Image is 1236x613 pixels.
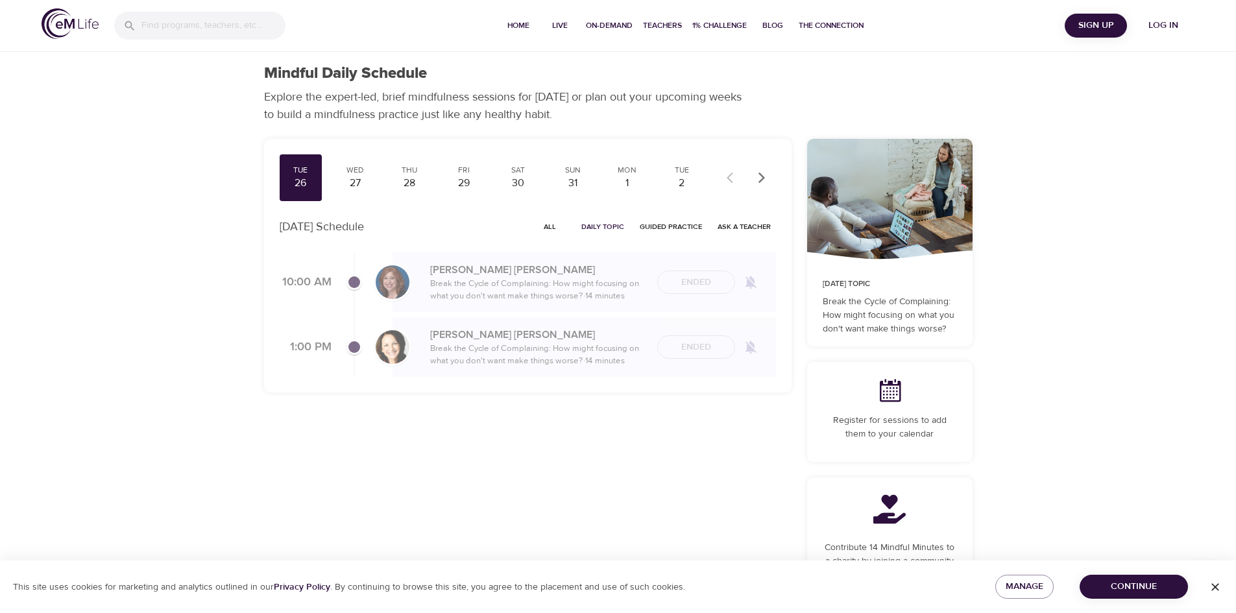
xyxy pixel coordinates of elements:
[1070,18,1122,34] span: Sign Up
[823,278,957,290] p: [DATE] Topic
[557,176,589,191] div: 31
[1080,575,1188,599] button: Continue
[823,541,957,582] p: Contribute 14 Mindful Minutes to a charity by joining a community and completing this program.
[430,343,647,368] p: Break the Cycle of Complaining: How might focusing on what you don't want make things worse? · 14...
[280,274,332,291] p: 10:00 AM
[1065,14,1127,38] button: Sign Up
[535,221,566,233] span: All
[1137,18,1189,34] span: Log in
[544,19,576,32] span: Live
[692,19,747,32] span: 1% Challenge
[557,165,589,176] div: Sun
[430,278,647,303] p: Break the Cycle of Complaining: How might focusing on what you don't want make things worse? · 14...
[285,165,317,176] div: Tue
[666,165,698,176] div: Tue
[823,295,957,336] p: Break the Cycle of Complaining: How might focusing on what you don't want make things worse?
[666,176,698,191] div: 2
[502,165,535,176] div: Sat
[1132,14,1194,38] button: Log in
[995,575,1054,599] button: Manage
[718,221,771,233] span: Ask a Teacher
[712,217,776,237] button: Ask a Teacher
[757,19,788,32] span: Blog
[339,176,371,191] div: 27
[581,221,624,233] span: Daily Topic
[448,176,480,191] div: 29
[280,218,364,235] p: [DATE] Schedule
[1090,579,1178,595] span: Continue
[376,330,409,364] img: Laurie_Weisman-min.jpg
[280,339,332,356] p: 1:00 PM
[529,217,571,237] button: All
[503,19,534,32] span: Home
[448,165,480,176] div: Fri
[640,221,702,233] span: Guided Practice
[141,12,285,40] input: Find programs, teachers, etc...
[42,8,99,39] img: logo
[502,176,535,191] div: 30
[393,176,426,191] div: 28
[635,217,707,237] button: Guided Practice
[430,262,647,278] p: [PERSON_NAME] [PERSON_NAME]
[264,88,751,123] p: Explore the expert-led, brief mindfulness sessions for [DATE] or plan out your upcoming weeks to ...
[823,414,957,441] p: Register for sessions to add them to your calendar
[611,165,644,176] div: Mon
[430,327,647,343] p: [PERSON_NAME] [PERSON_NAME]
[285,176,317,191] div: 26
[735,331,766,363] span: Remind me when a class goes live every Tuesday at 1:00 PM
[393,165,426,176] div: Thu
[339,165,371,176] div: Wed
[376,265,409,299] img: Elaine_Smookler-min.jpg
[576,217,629,237] button: Daily Topic
[586,19,633,32] span: On-Demand
[799,19,864,32] span: The Connection
[274,581,330,593] a: Privacy Policy
[264,64,427,83] h1: Mindful Daily Schedule
[643,19,682,32] span: Teachers
[611,176,644,191] div: 1
[1006,579,1043,595] span: Manage
[735,267,766,298] span: Remind me when a class goes live every Tuesday at 10:00 AM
